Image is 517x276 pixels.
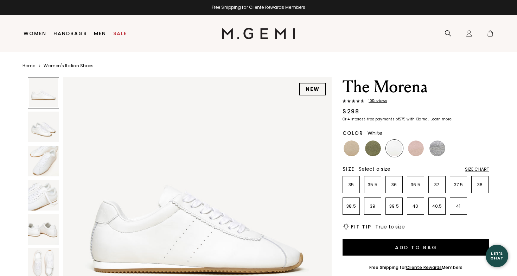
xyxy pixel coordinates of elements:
[343,77,489,97] h1: The Morena
[28,146,59,176] img: The Morena
[429,182,445,188] p: 37
[386,182,402,188] p: 36
[343,166,355,172] h2: Size
[24,31,46,36] a: Women
[53,31,87,36] a: Handbags
[28,180,59,211] img: The Morena
[343,99,489,105] a: 10Reviews
[450,203,467,209] p: 41
[113,31,127,36] a: Sale
[364,203,381,209] p: 39
[430,117,452,121] a: Learn more
[450,182,467,188] p: 37.5
[364,182,381,188] p: 35.5
[222,28,295,39] img: M.Gemi
[299,83,326,95] div: NEW
[343,239,489,256] button: Add to Bag
[375,223,405,230] span: True to size
[407,182,424,188] p: 36.5
[344,140,359,156] img: Latte
[343,117,399,122] klarna-placement-style-body: Or 4 interest-free payments of
[351,224,371,230] h2: Fit Tip
[94,31,106,36] a: Men
[343,182,359,188] p: 35
[368,130,382,137] span: White
[406,264,442,270] a: Cliente Rewards
[486,251,508,260] div: Let's Chat
[408,140,424,156] img: Ballerina Pink
[387,140,402,156] img: White
[429,140,445,156] img: Silver
[369,265,462,270] div: Free Shipping for Members
[430,117,452,122] klarna-placement-style-cta: Learn more
[472,182,488,188] p: 38
[44,63,94,69] a: Women's Italian Shoes
[23,63,35,69] a: Home
[359,165,390,172] span: Select a size
[364,99,387,103] span: 10 Review s
[28,112,59,142] img: The Morena
[386,203,402,209] p: 39.5
[407,117,429,122] klarna-placement-style-body: with Klarna
[343,203,359,209] p: 38.5
[343,130,363,136] h2: Color
[429,203,445,209] p: 40.5
[407,203,424,209] p: 40
[365,140,381,156] img: Olive
[28,214,59,245] img: The Morena
[465,167,489,172] div: Size Chart
[343,107,359,116] div: $298
[399,117,406,122] klarna-placement-style-amount: $75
